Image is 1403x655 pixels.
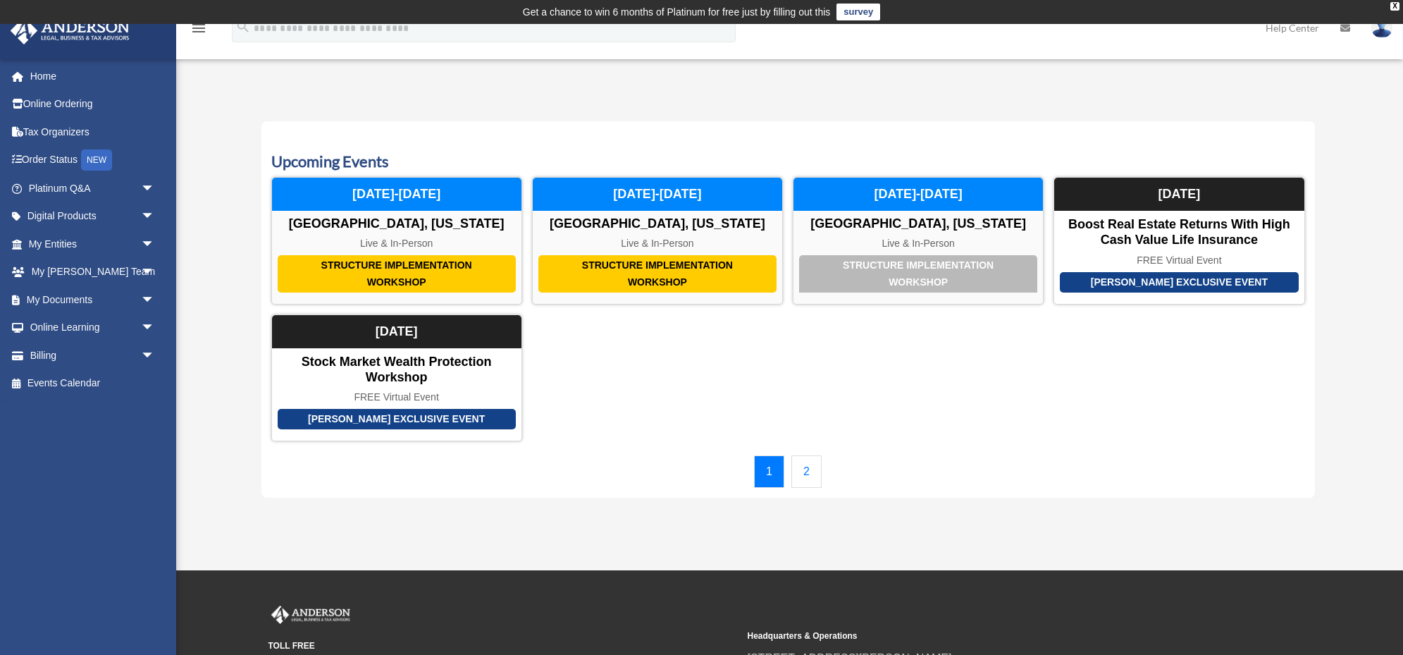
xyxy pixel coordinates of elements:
div: NEW [81,149,112,171]
img: User Pic [1371,18,1392,38]
a: 1 [754,455,784,488]
div: Stock Market Wealth Protection Workshop [272,355,521,385]
div: Live & In-Person [272,238,521,250]
div: [GEOGRAPHIC_DATA], [US_STATE] [793,216,1043,232]
div: close [1390,2,1399,11]
a: [PERSON_NAME] Exclusive Event Boost Real Estate Returns with High Cash Value Life Insurance FREE ... [1053,177,1304,305]
i: search [235,19,251,35]
a: [PERSON_NAME] Exclusive Event Stock Market Wealth Protection Workshop FREE Virtual Event [DATE] [271,314,522,441]
div: FREE Virtual Event [1054,255,1304,267]
small: Headquarters & Operations [748,629,1217,644]
h3: Upcoming Events [271,151,1305,173]
div: Structure Implementation Workshop [538,255,777,293]
span: arrow_drop_down [141,314,169,343]
div: [DATE] [1054,178,1304,212]
a: My Documentsarrow_drop_down [10,286,176,314]
a: Structure Implementation Workshop [GEOGRAPHIC_DATA], [US_STATE] Live & In-Person [DATE]-[DATE] [271,177,522,305]
div: [PERSON_NAME] Exclusive Event [1060,272,1298,293]
div: [DATE]-[DATE] [793,178,1043,212]
span: arrow_drop_down [141,230,169,259]
a: Platinum Q&Aarrow_drop_down [10,174,176,202]
div: Structure Implementation Workshop [278,255,516,293]
div: [PERSON_NAME] Exclusive Event [278,409,516,429]
small: TOLL FREE [268,639,738,654]
span: arrow_drop_down [141,258,169,287]
img: Anderson Advisors Platinum Portal [6,17,134,44]
a: Events Calendar [10,369,169,398]
div: [DATE] [272,315,521,349]
div: Live & In-Person [793,238,1043,250]
a: Home [10,62,176,90]
a: Billingarrow_drop_down [10,341,176,369]
a: Online Ordering [10,90,176,118]
div: Boost Real Estate Returns with High Cash Value Life Insurance [1054,217,1304,247]
div: Live & In-Person [533,238,782,250]
div: [DATE]-[DATE] [533,178,782,212]
a: Tax Organizers [10,118,176,146]
span: arrow_drop_down [141,286,169,314]
span: arrow_drop_down [141,202,169,231]
div: FREE Virtual Event [272,391,521,403]
a: Structure Implementation Workshop [GEOGRAPHIC_DATA], [US_STATE] Live & In-Person [DATE]-[DATE] [793,177,1044,305]
a: Order StatusNEW [10,146,176,175]
div: Structure Implementation Workshop [799,255,1037,293]
a: Structure Implementation Workshop [GEOGRAPHIC_DATA], [US_STATE] Live & In-Person [DATE]-[DATE] [532,177,783,305]
div: [GEOGRAPHIC_DATA], [US_STATE] [533,216,782,232]
div: [DATE]-[DATE] [272,178,521,212]
div: Get a chance to win 6 months of Platinum for free just by filling out this [523,4,831,20]
a: 2 [791,455,822,488]
a: survey [836,4,880,20]
i: menu [190,20,207,37]
span: arrow_drop_down [141,341,169,370]
div: [GEOGRAPHIC_DATA], [US_STATE] [272,216,521,232]
a: Digital Productsarrow_drop_down [10,202,176,231]
img: Anderson Advisors Platinum Portal [268,606,353,624]
a: Online Learningarrow_drop_down [10,314,176,342]
span: arrow_drop_down [141,174,169,203]
a: My Entitiesarrow_drop_down [10,230,176,258]
a: My [PERSON_NAME] Teamarrow_drop_down [10,258,176,286]
a: menu [190,25,207,37]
